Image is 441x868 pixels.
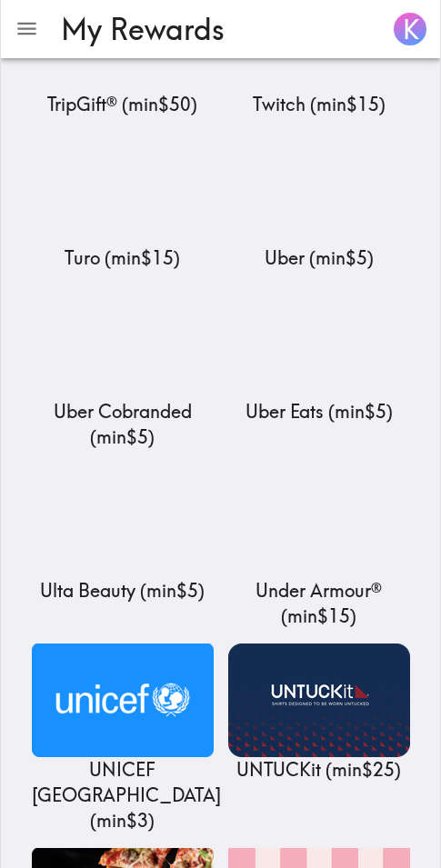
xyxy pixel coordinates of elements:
[228,92,410,117] p: Twitch ( min $15 )
[32,757,214,833] p: UNICEF [GEOGRAPHIC_DATA] ( min $3 )
[228,578,410,629] p: Under Armour® ( min $15 )
[32,92,214,117] p: TripGift® ( min $50 )
[32,132,214,271] a: TuroTuro (min$15)
[228,132,410,271] a: UberUber (min$5)
[32,399,214,450] p: Uber Cobranded ( min $5 )
[32,578,214,604] p: Ulta Beauty ( min $5 )
[32,245,214,271] p: Turo ( min $15 )
[32,644,214,833] a: UNICEF USAUNICEF [GEOGRAPHIC_DATA] (min$3)
[32,644,214,757] img: UNICEF USA
[403,14,419,45] span: K
[228,245,410,271] p: Uber ( min $5 )
[228,285,410,424] a: Uber EatsUber Eats (min$5)
[228,644,410,783] a: UNTUCKitUNTUCKit (min$25)
[228,757,410,783] p: UNTUCKit ( min $25 )
[228,399,410,424] p: Uber Eats ( min $5 )
[32,464,214,604] a: Ulta BeautyUlta Beauty (min$5)
[32,285,214,450] a: Uber CobrandedUber Cobranded (min$5)
[228,644,410,757] img: UNTUCKit
[228,464,410,629] a: Under Armour®Under Armour® (min$15)
[386,5,434,53] button: K
[61,12,372,46] h3: My Rewards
